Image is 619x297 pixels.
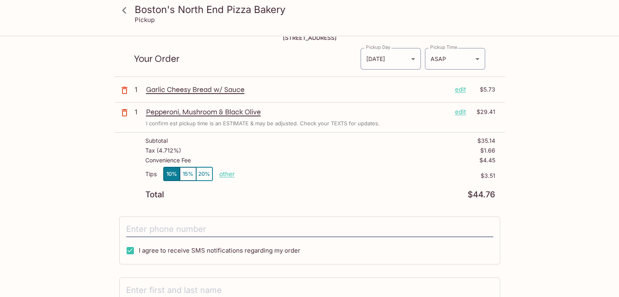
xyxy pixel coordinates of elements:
p: Convenience Fee [145,157,191,164]
h5: [STREET_ADDRESS] [114,34,505,41]
p: $4.45 [479,157,495,164]
p: Pepperoni, Mushroom & Black Olive [146,107,448,116]
input: Enter phone number [126,222,493,237]
p: edit [455,85,466,94]
button: 20% [196,167,212,181]
span: I agree to receive SMS notifications regarding my order [139,247,300,254]
div: [DATE] [361,48,421,70]
p: Pickup [135,16,155,24]
p: Your Order [134,55,360,63]
p: 1 [135,107,143,116]
p: Garlic Cheesy Bread w/ Sauce [146,85,448,94]
label: Pickup Time [430,44,457,50]
p: $3.51 [235,173,495,179]
p: $5.73 [471,85,495,94]
p: $44.76 [468,191,495,199]
p: $35.14 [477,138,495,144]
button: other [219,170,235,178]
div: ASAP [425,48,485,70]
p: $29.41 [471,107,495,116]
p: 1 [135,85,143,94]
p: Subtotal [145,138,168,144]
label: Pickup Day [366,44,390,50]
p: Tips [145,171,157,177]
button: 15% [180,167,196,181]
p: Total [145,191,164,199]
h3: Boston's North End Pizza Bakery [135,3,499,16]
button: 10% [164,167,180,181]
p: I confirm est pickup time is an ESTIMATE & may be adjusted. Check your TEXTS for updates. [146,120,380,127]
p: $1.66 [480,147,495,154]
p: Tax ( 4.712% ) [145,147,181,154]
p: edit [455,107,466,116]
